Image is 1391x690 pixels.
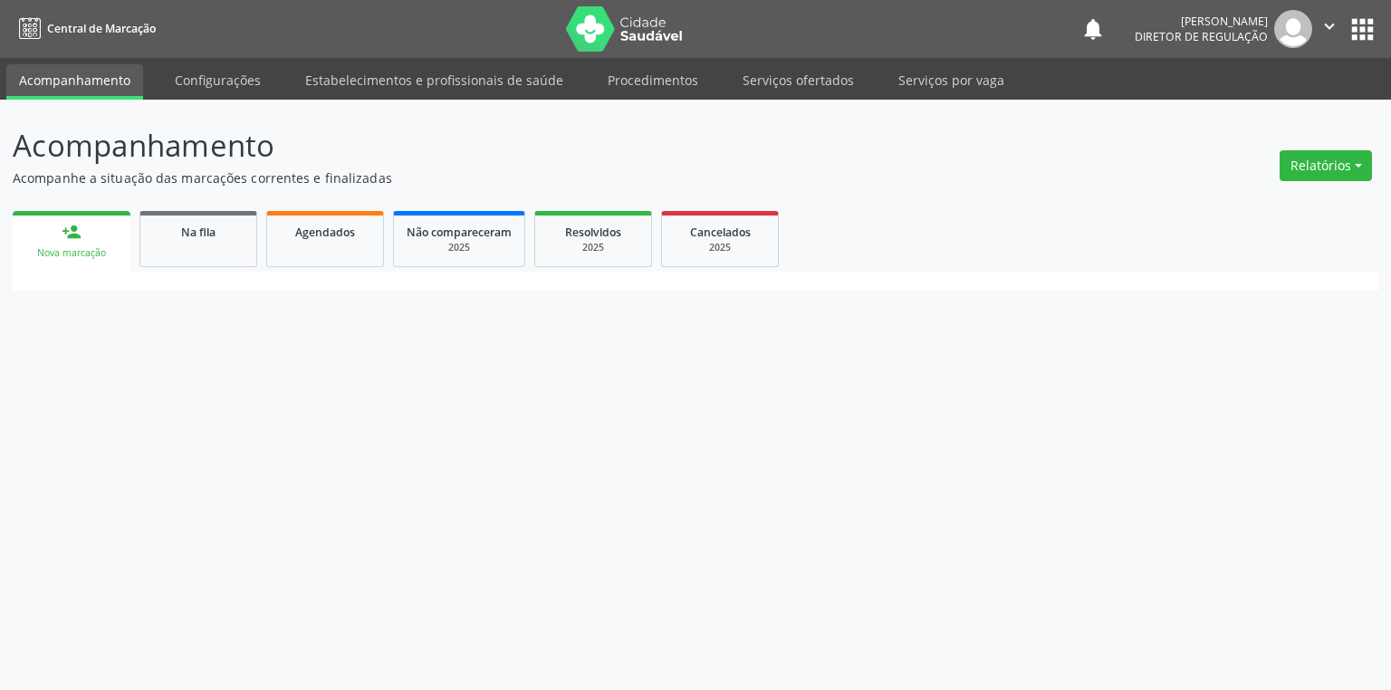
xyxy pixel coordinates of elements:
span: Diretor de regulação [1135,29,1268,44]
img: img [1274,10,1312,48]
div: Nova marcação [25,246,118,260]
a: Serviços por vaga [886,64,1017,96]
div: 2025 [407,241,512,254]
button: notifications [1080,16,1106,42]
a: Acompanhamento [6,64,143,100]
div: 2025 [675,241,765,254]
a: Procedimentos [595,64,711,96]
a: Configurações [162,64,273,96]
span: Na fila [181,225,216,240]
button: Relatórios [1280,150,1372,181]
a: Central de Marcação [13,14,156,43]
p: Acompanhamento [13,123,969,168]
i:  [1319,16,1339,36]
p: Acompanhe a situação das marcações correntes e finalizadas [13,168,969,187]
span: Não compareceram [407,225,512,240]
div: person_add [62,222,82,242]
div: 2025 [548,241,638,254]
a: Serviços ofertados [730,64,867,96]
span: Cancelados [690,225,751,240]
button: apps [1347,14,1378,45]
span: Agendados [295,225,355,240]
div: [PERSON_NAME] [1135,14,1268,29]
a: Estabelecimentos e profissionais de saúde [293,64,576,96]
span: Resolvidos [565,225,621,240]
span: Central de Marcação [47,21,156,36]
button:  [1312,10,1347,48]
